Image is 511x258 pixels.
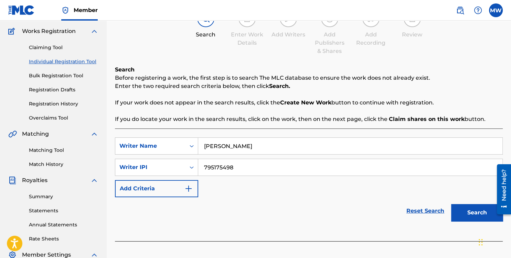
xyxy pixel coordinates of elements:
[354,31,388,47] div: Add Recording
[90,27,98,35] img: expand
[280,99,331,106] strong: Create New Work
[119,142,181,150] div: Writer Name
[29,221,98,228] a: Annual Statements
[269,83,290,89] strong: Search.
[115,99,503,107] p: If your work does not appear in the search results, click the button to continue with registration.
[29,44,98,51] a: Claiming Tool
[8,27,17,35] img: Works Registration
[8,176,17,184] img: Royalties
[474,6,482,14] img: help
[29,235,98,243] a: Rate Sheets
[22,130,49,138] span: Matching
[29,193,98,200] a: Summary
[29,86,98,93] a: Registration Drafts
[492,161,511,217] iframe: Resource Center
[29,100,98,108] a: Registration History
[22,27,76,35] span: Works Registration
[22,176,47,184] span: Royalties
[8,5,35,15] img: MLC Logo
[389,116,465,122] strong: Claim shares on this work
[115,82,503,90] p: Enter the two required search criteria below, then click
[29,161,98,168] a: Match History
[115,66,135,73] b: Search
[119,163,181,171] div: Writer IPI
[456,6,464,14] img: search
[477,225,511,258] iframe: Chat Widget
[29,114,98,122] a: Overclaims Tool
[395,31,429,39] div: Review
[189,31,223,39] div: Search
[29,207,98,214] a: Statements
[90,176,98,184] img: expand
[453,3,467,17] a: Public Search
[184,184,193,193] img: 9d2ae6d4665cec9f34b9.svg
[29,58,98,65] a: Individual Registration Tool
[489,3,503,17] div: User Menu
[115,74,503,82] p: Before registering a work, the first step is to search The MLC database to ensure the work does n...
[115,115,503,123] p: If you do locate your work in the search results, click on the work, then on the next page, click...
[61,6,70,14] img: Top Rightsholder
[271,31,306,39] div: Add Writers
[8,130,17,138] img: Matching
[479,232,483,253] div: Drag
[230,31,264,47] div: Enter Work Details
[90,130,98,138] img: expand
[115,137,503,225] form: Search Form
[29,147,98,154] a: Matching Tool
[74,6,98,14] span: Member
[403,203,448,218] a: Reset Search
[471,3,485,17] div: Help
[115,180,198,197] button: Add Criteria
[29,72,98,79] a: Bulk Registration Tool
[451,204,503,221] button: Search
[312,31,347,55] div: Add Publishers & Shares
